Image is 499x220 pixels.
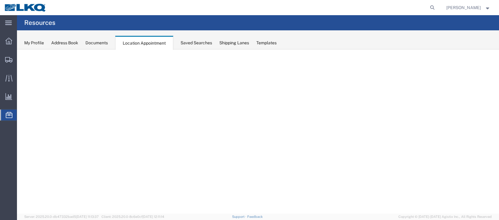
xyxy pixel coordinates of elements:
span: [DATE] 12:11:14 [142,215,164,218]
img: logo [4,3,47,12]
span: Christopher Sanchez [446,4,481,11]
a: Support [232,215,247,218]
iframe: FS Legacy Container [17,49,499,214]
div: Shipping Lanes [219,40,249,46]
div: Saved Searches [181,40,212,46]
div: Templates [256,40,277,46]
h4: Resources [24,15,55,30]
div: Address Book [51,40,78,46]
div: My Profile [24,40,44,46]
a: Feedback [247,215,263,218]
span: [DATE] 11:13:37 [76,215,99,218]
span: Copyright © [DATE]-[DATE] Agistix Inc., All Rights Reserved [398,214,492,219]
div: Location Appointment [115,36,173,50]
div: Documents [85,40,108,46]
span: Server: 2025.20.0-db47332bad5 [24,215,99,218]
button: [PERSON_NAME] [446,4,491,11]
span: Client: 2025.20.0-8c6e0cf [101,215,164,218]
